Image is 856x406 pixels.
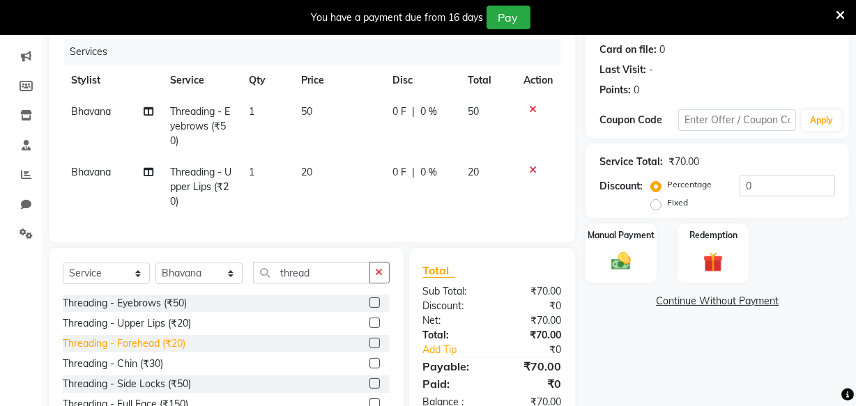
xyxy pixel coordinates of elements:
div: ₹70.00 [492,328,572,343]
label: Manual Payment [588,229,655,242]
div: Threading - Forehead (₹20) [63,336,185,351]
span: Bhavana [71,105,111,118]
div: 0 [659,42,665,57]
div: 0 [634,83,639,97]
div: ₹70.00 [492,358,572,375]
span: 1 [249,166,254,178]
div: Sub Total: [413,284,492,299]
span: 20 [301,166,312,178]
button: Pay [487,6,530,29]
div: Payable: [413,358,492,375]
div: Coupon Code [599,113,678,127]
div: ₹0 [505,343,572,357]
div: ₹70.00 [492,313,572,328]
div: Discount: [599,179,643,194]
div: ₹0 [492,375,572,392]
span: | [412,165,415,180]
th: Total [460,65,516,96]
label: Redemption [689,229,737,242]
div: Total: [413,328,492,343]
img: _gift.svg [697,250,729,274]
th: Action [515,65,561,96]
span: 1 [249,105,254,118]
div: Service Total: [599,155,663,169]
span: | [412,104,415,119]
span: 0 % [420,165,437,180]
div: Threading - Eyebrows (₹50) [63,296,187,311]
th: Price [293,65,384,96]
input: Enter Offer / Coupon Code [678,109,796,131]
span: 0 % [420,104,437,119]
div: ₹0 [492,299,572,313]
div: Net: [413,313,492,328]
span: 0 F [392,104,406,119]
span: Total [423,263,455,278]
span: 0 F [392,165,406,180]
span: 20 [468,166,480,178]
img: _cash.svg [605,250,637,273]
input: Search or Scan [253,262,370,283]
div: ₹70.00 [668,155,699,169]
div: Threading - Chin (₹30) [63,357,163,371]
div: Threading - Side Locks (₹50) [63,377,191,391]
div: - [649,63,653,77]
a: Add Tip [413,343,505,357]
label: Fixed [667,196,688,209]
span: 50 [468,105,480,118]
a: Continue Without Payment [588,294,846,309]
div: Points: [599,83,631,97]
div: Card on file: [599,42,657,57]
th: Disc [384,65,459,96]
div: Threading - Upper Lips (₹20) [63,316,191,331]
div: Paid: [413,375,492,392]
th: Service [162,65,241,96]
div: Discount: [413,299,492,313]
span: Threading - Upper Lips (₹20) [171,166,232,208]
span: Bhavana [71,166,111,178]
div: You have a payment due from 16 days [312,10,484,25]
label: Percentage [667,178,712,191]
span: Threading - Eyebrows (₹50) [171,105,231,147]
button: Apply [802,110,841,131]
span: 50 [301,105,312,118]
div: Services [64,39,572,65]
th: Qty [240,65,293,96]
div: ₹70.00 [492,284,572,299]
th: Stylist [63,65,162,96]
div: Last Visit: [599,63,646,77]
